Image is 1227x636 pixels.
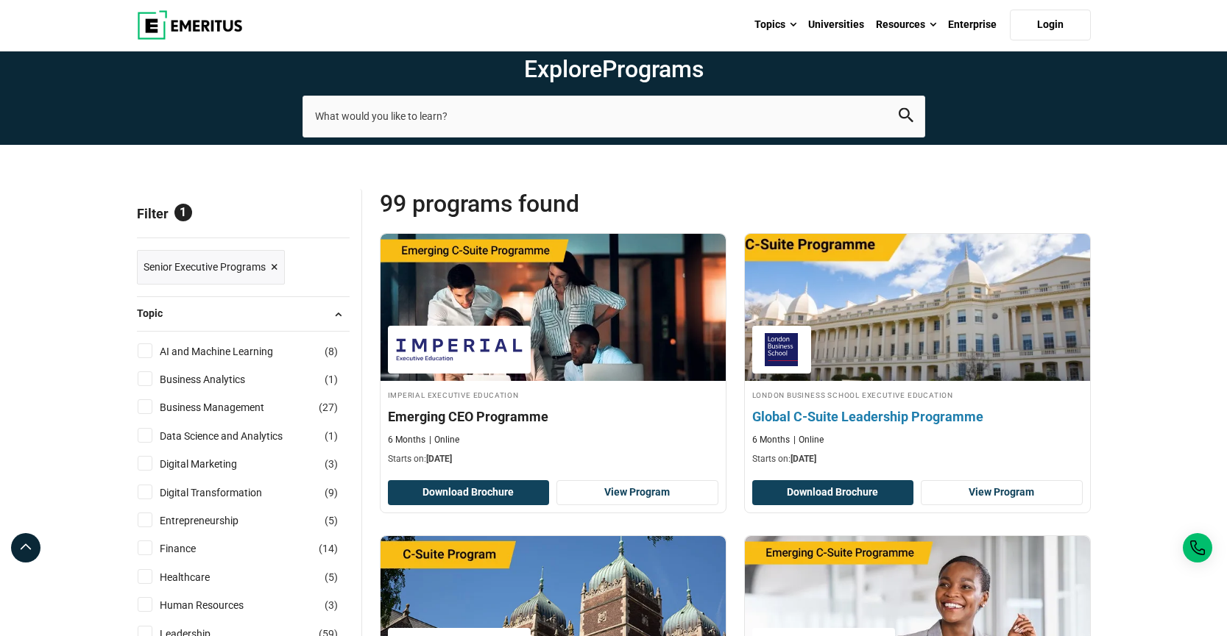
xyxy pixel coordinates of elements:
[174,204,192,221] span: 1
[137,250,285,285] a: Senior Executive Programs ×
[556,480,718,505] a: View Program
[322,401,334,413] span: 27
[325,371,338,387] span: ( )
[303,54,925,84] h1: Explore
[160,399,294,415] a: Business Management
[745,234,1090,474] a: Entrepreneurship Course by London Business School Executive Education - December 18, 2025 London ...
[325,343,338,360] span: ( )
[325,597,338,613] span: ( )
[319,540,338,557] span: ( )
[271,257,278,278] span: ×
[325,512,338,529] span: ( )
[325,569,338,585] span: ( )
[304,206,350,225] a: Reset all
[752,407,1083,426] h4: Global C-Suite Leadership Programme
[388,388,718,401] h4: Imperial Executive Education
[760,333,804,366] img: London Business School Executive Education
[727,226,1107,388] img: Global C-Suite Leadership Programme | Online Entrepreneurship Course
[137,189,350,237] p: Filter
[137,303,350,325] button: Topic
[899,112,913,126] a: search
[325,456,338,472] span: ( )
[319,399,338,415] span: ( )
[328,346,334,357] span: 8
[791,454,816,464] span: [DATE]
[328,487,334,499] span: 9
[1010,10,1091,40] a: Login
[160,428,312,444] a: Data Science and Analytics
[899,108,913,125] button: search
[602,55,704,83] span: Programs
[328,599,334,611] span: 3
[388,434,425,446] p: 6 Months
[160,485,291,501] a: Digital Transformation
[328,515,334,526] span: 5
[322,543,334,554] span: 14
[144,259,266,275] span: Senior Executive Programs
[328,458,334,470] span: 3
[325,428,338,444] span: ( )
[793,434,824,446] p: Online
[160,569,239,585] a: Healthcare
[429,434,459,446] p: Online
[137,305,174,321] span: Topic
[752,453,1083,465] p: Starts on:
[381,234,726,474] a: Business Management Course by Imperial Executive Education - December 18, 2025 Imperial Executive...
[388,407,718,426] h4: Emerging CEO Programme
[388,480,550,505] button: Download Brochure
[426,454,452,464] span: [DATE]
[752,388,1083,401] h4: London Business School Executive Education
[752,434,790,446] p: 6 Months
[380,189,735,218] span: 99 Programs found
[752,480,914,505] button: Download Brochure
[160,540,225,557] a: Finance
[160,456,266,472] a: Digital Marketing
[160,512,268,529] a: Entrepreneurship
[325,485,338,501] span: ( )
[328,571,334,583] span: 5
[160,597,273,613] a: Human Resources
[160,343,303,360] a: AI and Machine Learning
[328,430,334,442] span: 1
[328,374,334,385] span: 1
[921,480,1083,505] a: View Program
[303,96,925,137] input: search-page
[381,234,726,381] img: Emerging CEO Programme | Online Business Management Course
[388,453,718,465] p: Starts on:
[160,371,275,387] a: Business Analytics
[395,333,523,366] img: Imperial Executive Education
